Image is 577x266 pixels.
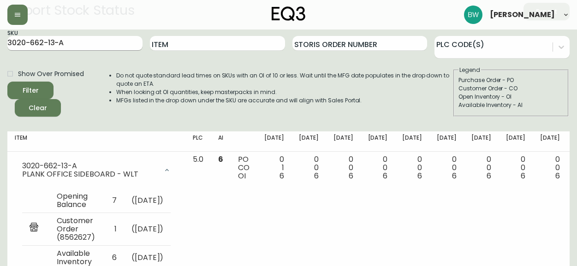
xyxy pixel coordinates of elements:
[30,223,38,234] img: retail_report.svg
[458,93,564,101] div: Open Inventory - OI
[238,155,250,180] div: PO CO
[555,171,560,181] span: 6
[314,171,319,181] span: 6
[124,213,171,246] td: ( [DATE] )
[499,131,533,152] th: [DATE]
[349,171,353,181] span: 6
[49,189,102,213] td: Opening Balance
[487,171,491,181] span: 6
[264,155,284,180] div: 0 1
[464,131,499,152] th: [DATE]
[540,155,560,180] div: 0 0
[124,189,171,213] td: ( [DATE] )
[429,131,464,152] th: [DATE]
[238,171,246,181] span: OI
[458,84,564,93] div: Customer Order - CO
[22,162,158,170] div: 3020-662-13-A
[49,213,102,246] td: Customer Order (8562627)
[18,69,84,79] span: Show Over Promised
[361,131,395,152] th: [DATE]
[458,76,564,84] div: Purchase Order - PO
[402,155,422,180] div: 0 0
[211,131,231,152] th: AI
[452,171,457,181] span: 6
[116,96,452,105] li: MFGs listed in the drop down under the SKU are accurate and will align with Sales Portal.
[23,85,39,96] div: Filter
[417,171,422,181] span: 6
[326,131,361,152] th: [DATE]
[490,11,555,18] span: [PERSON_NAME]
[22,170,158,178] div: PLANK OFFICE SIDEBOARD - WLT
[15,155,178,185] div: 3020-662-13-APLANK OFFICE SIDEBOARD - WLT
[280,171,284,181] span: 6
[7,82,54,99] button: Filter
[102,213,124,246] td: 1
[333,155,353,180] div: 0 0
[291,131,326,152] th: [DATE]
[458,101,564,109] div: Available Inventory - AI
[116,88,452,96] li: When looking at OI quantities, keep masterpacks in mind.
[464,6,482,24] img: 7b75157fabbcd422b2f830af70e21378
[272,6,306,21] img: logo
[383,171,387,181] span: 6
[458,66,481,74] legend: Legend
[368,155,388,180] div: 0 0
[533,131,567,152] th: [DATE]
[116,71,452,88] li: Do not quote standard lead times on SKUs with an OI of 10 or less. Wait until the MFG date popula...
[185,131,211,152] th: PLC
[506,155,526,180] div: 0 0
[257,131,291,152] th: [DATE]
[521,171,525,181] span: 6
[218,154,223,165] span: 6
[15,99,61,117] button: Clear
[395,131,429,152] th: [DATE]
[102,189,124,213] td: 7
[7,131,185,152] th: Item
[22,102,54,114] span: Clear
[299,155,319,180] div: 0 0
[437,155,457,180] div: 0 0
[471,155,491,180] div: 0 0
